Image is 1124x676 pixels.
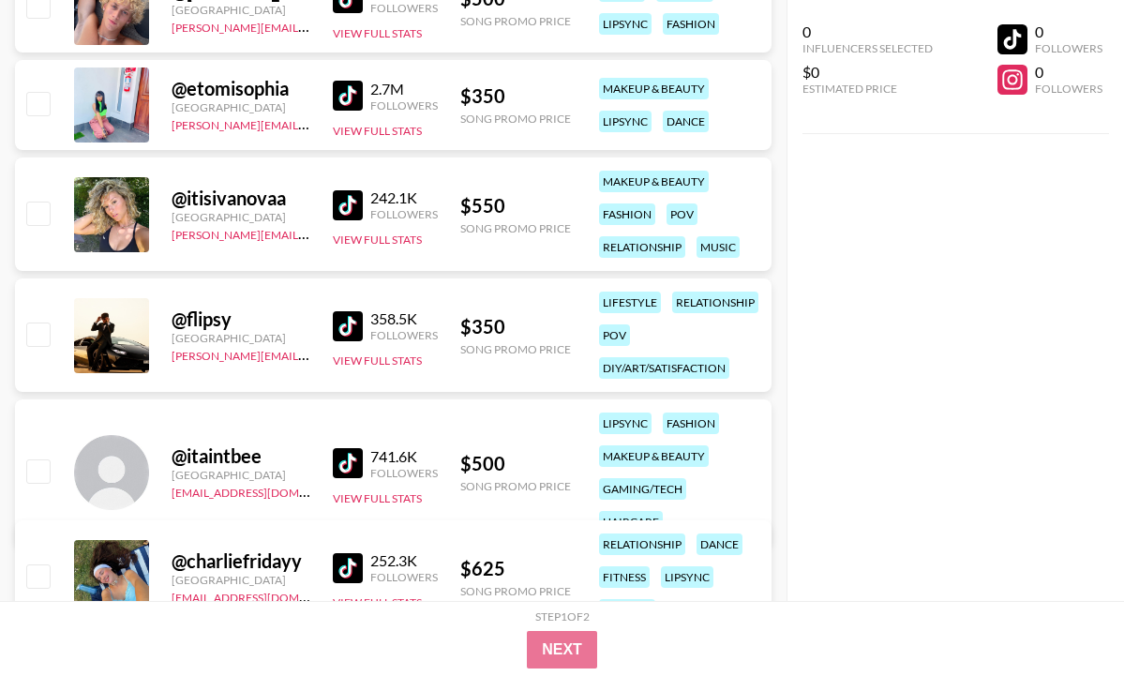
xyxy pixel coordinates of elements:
a: [PERSON_NAME][EMAIL_ADDRESS][DOMAIN_NAME] [172,345,449,363]
a: [PERSON_NAME][EMAIL_ADDRESS][DOMAIN_NAME] [172,17,449,35]
div: 0 [1035,23,1102,41]
a: [EMAIL_ADDRESS][DOMAIN_NAME] [172,482,360,500]
div: $ 550 [460,194,571,218]
div: $ 350 [460,315,571,338]
div: fashion [599,203,655,225]
div: Song Promo Price [460,342,571,356]
div: relationship [599,236,685,258]
div: 0 [802,23,933,41]
div: @ etomisophia [172,77,310,100]
div: lipsync [661,566,713,588]
img: TikTok [333,311,363,341]
div: @ itaintbee [172,444,310,468]
div: [GEOGRAPHIC_DATA] [172,210,310,224]
div: 0 [1035,63,1102,82]
button: View Full Stats [333,124,422,138]
div: Step 1 of 2 [535,609,590,623]
img: TikTok [333,81,363,111]
div: Song Promo Price [460,221,571,235]
div: relationship [599,533,685,555]
div: [GEOGRAPHIC_DATA] [172,573,310,587]
div: music [697,236,740,258]
div: fashion [663,413,719,434]
div: haircare [599,511,663,533]
div: reviews [599,599,655,621]
div: @ charliefridayy [172,549,310,573]
div: $0 [802,63,933,82]
iframe: Drift Widget Chat Controller [1030,582,1102,653]
div: 2.7M [370,80,438,98]
div: $ 500 [460,452,571,475]
img: TikTok [333,190,363,220]
div: Song Promo Price [460,112,571,126]
div: 242.1K [370,188,438,207]
div: lipsync [599,13,652,35]
div: Song Promo Price [460,479,571,493]
div: lifestyle [599,292,661,313]
div: 252.3K [370,551,438,570]
div: @ flipsy [172,308,310,331]
div: 358.5K [370,309,438,328]
div: diy/art/satisfaction [599,357,729,379]
img: TikTok [333,553,363,583]
div: makeup & beauty [599,171,709,192]
div: Followers [370,570,438,584]
div: [GEOGRAPHIC_DATA] [172,331,310,345]
div: 741.6K [370,447,438,466]
div: dance [663,111,709,132]
div: @ itisivanovaa [172,187,310,210]
div: $ 625 [460,557,571,580]
div: Followers [370,207,438,221]
div: Estimated Price [802,82,933,96]
div: relationship [672,292,758,313]
div: [GEOGRAPHIC_DATA] [172,3,310,17]
div: lipsync [599,413,652,434]
div: pov [599,324,630,346]
div: Followers [1035,82,1102,96]
div: makeup & beauty [599,78,709,99]
div: Song Promo Price [460,584,571,598]
div: Followers [370,466,438,480]
button: View Full Stats [333,26,422,40]
div: Followers [370,1,438,15]
div: Influencers Selected [802,41,933,55]
div: [GEOGRAPHIC_DATA] [172,100,310,114]
div: [GEOGRAPHIC_DATA] [172,468,310,482]
a: [EMAIL_ADDRESS][DOMAIN_NAME] [172,587,360,605]
div: fitness [599,566,650,588]
div: Followers [1035,41,1102,55]
div: $ 350 [460,84,571,108]
button: View Full Stats [333,595,422,609]
div: gaming/tech [599,478,686,500]
a: [PERSON_NAME][EMAIL_ADDRESS][DOMAIN_NAME] [172,114,449,132]
a: [PERSON_NAME][EMAIL_ADDRESS][DOMAIN_NAME] [172,224,449,242]
button: View Full Stats [333,491,422,505]
div: Followers [370,328,438,342]
button: View Full Stats [333,233,422,247]
div: Song Promo Price [460,14,571,28]
div: fashion [663,13,719,35]
button: View Full Stats [333,353,422,368]
div: makeup & beauty [599,445,709,467]
button: Next [527,631,597,668]
div: lipsync [599,111,652,132]
img: TikTok [333,448,363,478]
div: dance [697,533,742,555]
div: pov [667,203,697,225]
div: Followers [370,98,438,113]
